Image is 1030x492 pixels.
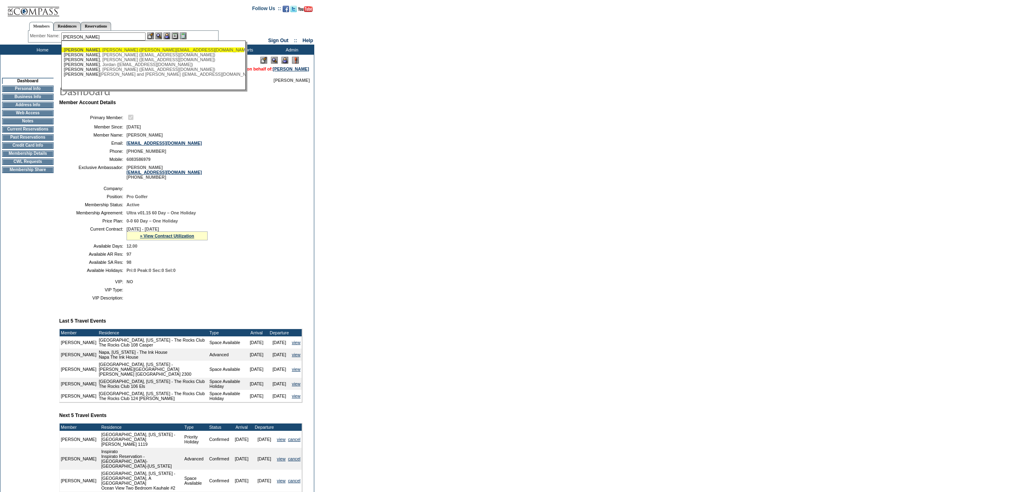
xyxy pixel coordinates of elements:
img: Edit Mode [260,57,267,64]
div: , [PERSON_NAME] ([PERSON_NAME][EMAIL_ADDRESS][DOMAIN_NAME]) [64,47,242,52]
span: 6083586979 [127,157,150,162]
td: Member Name: [62,133,123,137]
td: [GEOGRAPHIC_DATA], [US_STATE] - [GEOGRAPHIC_DATA] [PERSON_NAME] 1119 [100,431,183,448]
a: Help [303,38,313,43]
td: Available SA Res: [62,260,123,265]
a: Reservations [81,22,111,30]
span: 12.00 [127,244,137,248]
td: VIP Description: [62,295,123,300]
td: Space Available [208,361,245,378]
a: view [292,381,300,386]
a: Residences [54,22,81,30]
img: b_edit.gif [147,32,154,39]
td: [PERSON_NAME] [60,390,98,402]
td: Notes [2,118,54,124]
a: cancel [288,478,300,483]
div: , [PERSON_NAME] ([EMAIL_ADDRESS][DOMAIN_NAME]) [64,57,242,62]
td: Departure [253,424,276,431]
td: Available Days: [62,244,123,248]
td: CWL Requests [2,158,54,165]
a: cancel [288,456,300,461]
td: Departure [268,329,291,336]
td: Arrival [245,329,268,336]
td: Available Holidays: [62,268,123,273]
td: [GEOGRAPHIC_DATA], [US_STATE] - [PERSON_NAME][GEOGRAPHIC_DATA] [PERSON_NAME] [GEOGRAPHIC_DATA] 2300 [98,361,208,378]
a: [PERSON_NAME] [273,66,309,71]
td: Advanced [208,349,245,361]
td: [PERSON_NAME] [60,470,98,492]
img: Reservations [172,32,178,39]
td: Primary Member: [62,113,123,121]
b: Last 5 Travel Events [59,318,106,324]
td: Dashboard [2,78,54,84]
td: Priority Holiday [183,431,208,448]
td: [DATE] [230,470,253,492]
div: [PERSON_NAME] and [PERSON_NAME] ([EMAIL_ADDRESS][DOMAIN_NAME]) [64,72,242,77]
td: Type [183,424,208,431]
div: Member Name: [30,32,61,39]
td: Phone: [62,149,123,154]
div: , [PERSON_NAME] ([EMAIL_ADDRESS][DOMAIN_NAME]) [64,52,242,57]
a: Become our fan on Facebook [283,8,289,13]
img: View [155,32,162,39]
span: [PERSON_NAME] [64,47,100,52]
a: Members [29,22,54,31]
span: [PERSON_NAME] [64,52,100,57]
td: Space Available [208,336,245,349]
span: :: [294,38,297,43]
td: Current Reservations [2,126,54,133]
td: Member [60,424,98,431]
td: Web Access [2,110,54,116]
td: Exclusive Ambassador: [62,165,123,180]
a: view [292,352,300,357]
td: [DATE] [268,349,291,361]
td: Address Info [2,102,54,108]
img: Impersonate [281,57,288,64]
td: [DATE] [268,378,291,390]
td: [PERSON_NAME] [60,361,98,378]
b: Member Account Details [59,100,116,105]
a: view [292,340,300,345]
td: Email: [62,141,123,145]
td: Personal Info [2,86,54,92]
td: Credit Card Info [2,142,54,149]
td: [GEOGRAPHIC_DATA], [US_STATE] - The Rocks Club The Rocks Club 106 Els [98,378,208,390]
span: [PERSON_NAME] [127,133,163,137]
img: pgTtlDashboard.gif [59,83,221,99]
td: [DATE] [268,361,291,378]
td: [DATE] [245,361,268,378]
td: Status [208,424,230,431]
span: [DATE] [127,124,141,129]
span: 98 [127,260,131,265]
td: Member Since: [62,124,123,129]
td: Inspirato Inspirato Reservation - [GEOGRAPHIC_DATA]-[GEOGRAPHIC_DATA]-[US_STATE] [100,448,183,470]
td: Past Reservations [2,134,54,141]
td: Type [208,329,245,336]
td: VIP Type: [62,287,123,292]
td: Company: [62,186,123,191]
td: Price Plan: [62,218,123,223]
td: [DATE] [245,336,268,349]
td: Follow Us :: [252,5,281,15]
td: Membership Status: [62,202,123,207]
td: [PERSON_NAME] [60,349,98,361]
td: [DATE] [268,336,291,349]
td: [DATE] [245,390,268,402]
td: [DATE] [245,349,268,361]
span: Active [127,202,139,207]
span: 0-0 60 Day – One Holiday [127,218,178,223]
td: [DATE] [253,448,276,470]
a: Sign Out [268,38,288,43]
td: Residence [100,424,183,431]
td: Member [60,329,98,336]
img: Log Concern/Member Elevation [292,57,299,64]
td: Space Available Holiday [208,378,245,390]
td: VIP: [62,279,123,284]
span: [PERSON_NAME] [PHONE_NUMBER] [127,165,202,180]
a: » View Contract Utilization [140,233,194,238]
td: Confirmed [208,448,230,470]
td: Space Available Holiday [208,390,245,402]
td: Membership Share [2,167,54,173]
span: [PERSON_NAME] [64,57,100,62]
td: Confirmed [208,431,230,448]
